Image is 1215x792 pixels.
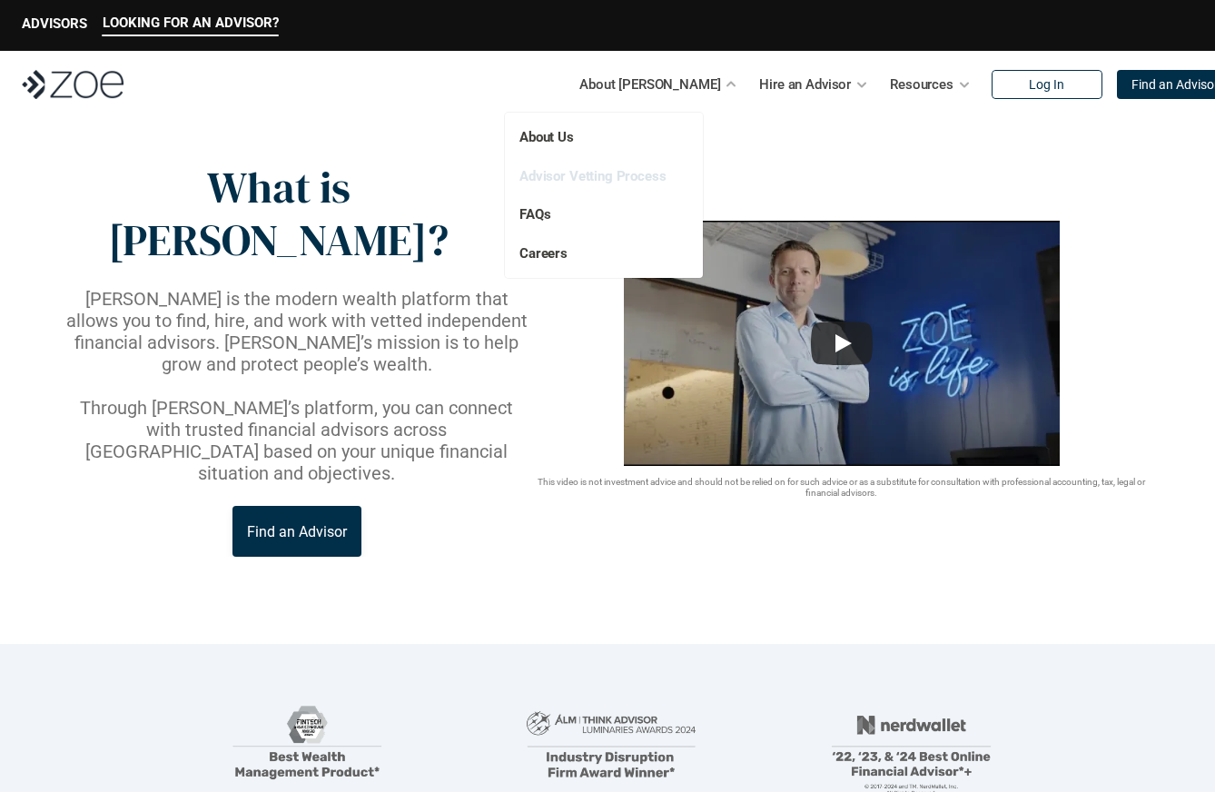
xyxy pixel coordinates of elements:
[63,288,531,375] p: [PERSON_NAME] is the modern wealth platform that allows you to find, hire, and work with vetted i...
[247,523,347,540] p: Find an Advisor
[63,162,494,266] p: What is [PERSON_NAME]?
[519,206,550,223] a: FAQs
[22,15,87,32] p: ADVISORS
[519,168,667,184] a: Advisor Vetting Process
[624,221,1060,466] img: sddefault.webp
[759,71,851,98] p: Hire an Advisor
[890,71,953,98] p: Resources
[579,71,720,98] p: About [PERSON_NAME]
[1029,77,1064,93] p: Log In
[232,506,361,557] a: Find an Advisor
[519,129,574,145] a: About Us
[531,477,1152,499] p: This video is not investment advice and should not be relied on for such advice or as a substitut...
[103,15,279,31] p: LOOKING FOR AN ADVISOR?
[63,397,531,484] p: Through [PERSON_NAME]’s platform, you can connect with trusted financial advisors across [GEOGRAP...
[811,322,873,365] button: Play
[992,70,1102,99] a: Log In
[519,245,568,262] a: Careers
